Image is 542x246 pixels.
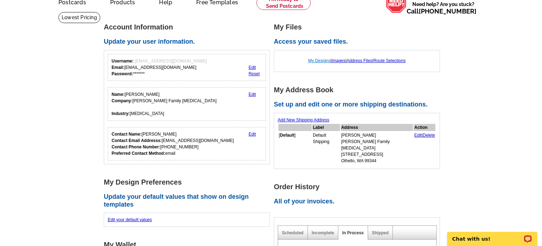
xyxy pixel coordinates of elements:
th: Address [341,124,413,131]
div: Your login information. [108,54,266,81]
strong: Preferred Contact Method: [112,151,165,156]
div: Who should we contact regarding order issues? [108,127,266,160]
div: [PERSON_NAME] [PERSON_NAME] Family [MEDICAL_DATA] [MEDICAL_DATA] [112,91,216,117]
a: My Designs [308,58,331,63]
a: Add New Shipping Address [278,117,329,122]
div: | | | [278,54,436,67]
h2: Set up and edit one or more shipping destinations. [274,101,444,109]
td: | [414,132,435,164]
th: Action [414,124,435,131]
strong: Password: [112,71,133,76]
h2: All of your invoices. [274,198,444,206]
div: [EMAIL_ADDRESS][DOMAIN_NAME] ******* [112,58,207,77]
iframe: LiveChat chat widget [442,224,542,246]
strong: Industry: [112,111,130,116]
a: [PHONE_NUMBER] [419,7,476,15]
th: Label [312,124,340,131]
div: [PERSON_NAME] [EMAIL_ADDRESS][DOMAIN_NAME] [PHONE_NUMBER] email [112,131,234,157]
h1: My Design Preferences [104,179,274,186]
td: [ ] [278,132,312,164]
h1: Order History [274,183,444,191]
td: Default Shipping [312,132,340,164]
a: Edit your default values [108,217,152,222]
strong: Company: [112,98,132,103]
h2: Update your user information. [104,38,274,46]
a: Edit [249,92,256,97]
a: In Process [342,230,364,235]
a: Edit [249,65,256,70]
strong: Username: [112,59,134,64]
a: Shipped [372,230,389,235]
h1: Account Information [104,23,274,31]
strong: Name: [112,92,125,97]
strong: Contact Email Addresss: [112,138,162,143]
a: Incomplete [312,230,334,235]
a: Reset [249,71,260,76]
a: Edit [414,133,422,138]
strong: Contact Phone Number: [112,144,160,149]
a: Edit [249,132,256,137]
strong: Contact Name: [112,132,142,137]
a: Address Files [346,58,372,63]
h1: My Address Book [274,86,444,94]
a: Route Selections [373,58,406,63]
a: Scheduled [282,230,304,235]
h2: Access your saved files. [274,38,444,46]
h1: My Files [274,23,444,31]
span: Need help? Are you stuck? [407,1,480,15]
span: [EMAIL_ADDRESS][DOMAIN_NAME] [135,59,207,64]
b: Default [280,133,294,138]
a: Delete [423,133,435,138]
td: [PERSON_NAME] [PERSON_NAME] Family [MEDICAL_DATA] [STREET_ADDRESS] Othello, WA 99344 [341,132,413,164]
div: Your personal details. [108,87,266,121]
span: Call [407,7,476,15]
h2: Update your default values that show on design templates [104,193,274,208]
strong: Email: [112,65,124,70]
a: Images [332,58,345,63]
